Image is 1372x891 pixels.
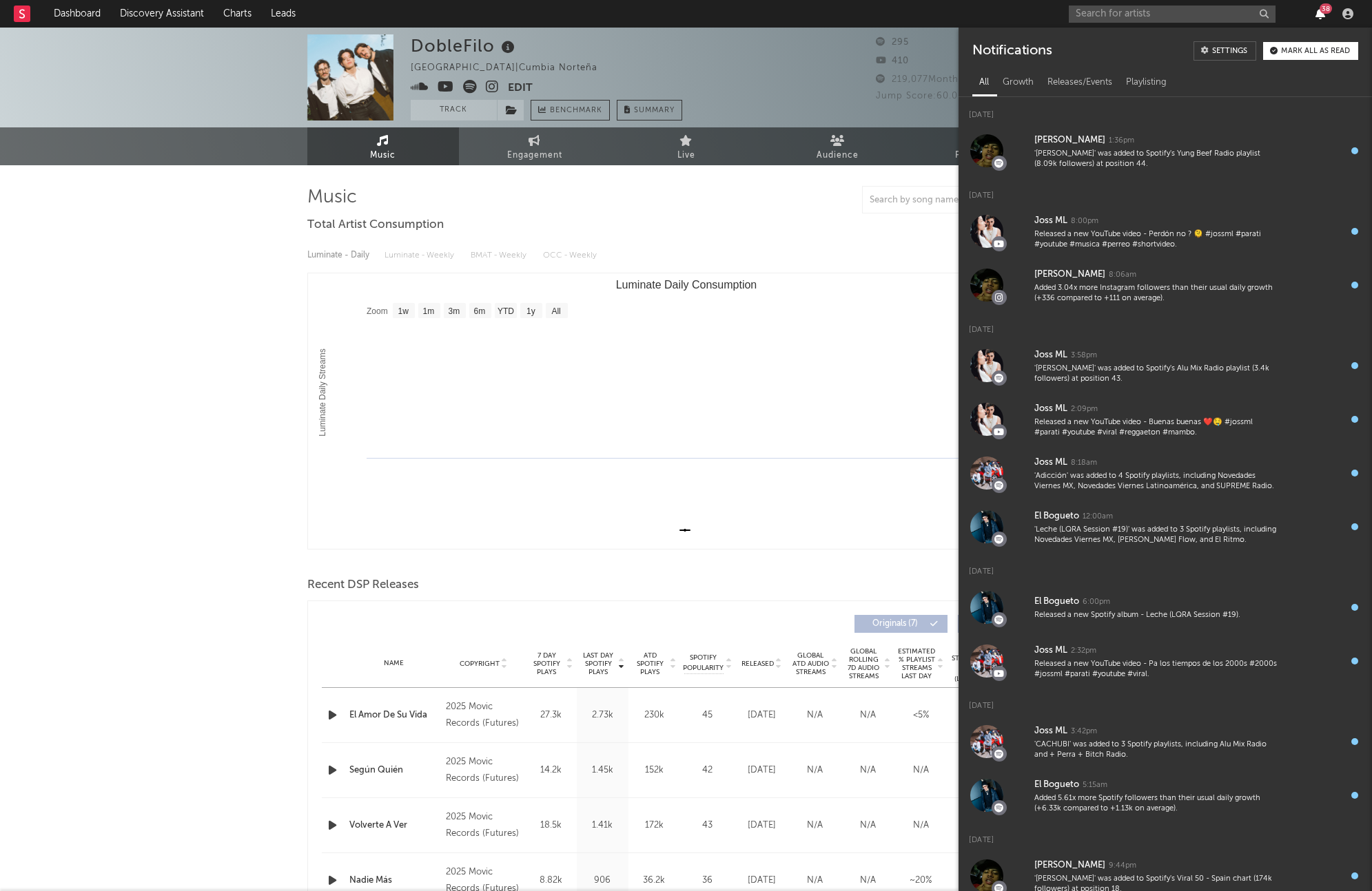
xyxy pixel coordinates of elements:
[1034,454,1067,471] div: Joss ML
[792,819,838,832] div: N/A
[529,764,573,777] div: 14.2k
[411,100,497,120] button: Track
[1034,777,1079,793] div: El Bogueto
[349,709,440,722] a: El Amor De Su Vida
[1034,525,1277,546] div: 'Leche (LQRA Session #19)' was added to 3 Spotify playlists, including Novedades Viernes MX, [PER...
[1320,3,1332,14] div: 38
[460,660,500,668] span: Copyright
[1034,401,1067,417] div: Joss ML
[526,306,535,316] text: 1y
[959,768,1372,822] a: El Bogueto5:15amAdded 5.61x more Spotify followers than their usual daily growth (+6.33k compared...
[508,80,533,97] button: Edit
[529,709,573,722] div: 27.3k
[349,658,440,669] div: Name
[817,147,859,164] span: Audience
[1034,229,1277,251] div: Released a new YouTube video - Perdón no ? 🫠 #jossml #parati #youtube #musica #perreo #shortvideo.
[959,634,1372,688] a: Joss ML2:32pmReleased a new YouTube video - Pa los tiempos de los 2000s #2000s #jossml #parati #y...
[529,874,573,888] div: 8.82k
[876,75,1012,84] span: 219,077 Monthly Listeners
[1071,458,1097,468] div: 8:18am
[876,56,909,65] span: 410
[349,764,440,777] a: Según Quién
[531,100,610,120] a: Benchmark
[739,874,785,888] div: [DATE]
[580,874,625,888] div: 906
[1212,48,1247,55] div: Settings
[1034,213,1067,229] div: Joss ML
[1083,512,1113,522] div: 12:00am
[959,446,1372,500] a: Joss ML8:18am'Adicción' was added to 4 Spotify playlists, including Novedades Viernes MX, Novedad...
[959,580,1372,634] a: El Bogueto6:00pmReleased a new Spotify album - Leche (LQRA Session #19).
[1034,149,1277,170] div: '[PERSON_NAME]' was added to Spotify's Yung Beef Radio playlist (8.09k followers) at position 44.
[1034,347,1067,364] div: Joss ML
[1071,404,1098,415] div: 2:09pm
[580,764,625,777] div: 1.45k
[1083,780,1107,790] div: 5:15am
[307,577,419,594] span: Recent DSP Releases
[739,819,785,832] div: [DATE]
[1034,594,1079,610] div: El Bogueto
[684,764,732,777] div: 42
[739,709,785,722] div: [DATE]
[1034,471,1277,492] div: 'Adicción' was added to 4 Spotify playlists, including Novedades Viernes MX, Novedades Viernes La...
[632,764,677,777] div: 152k
[1109,136,1134,146] div: 1:36pm
[1034,364,1277,385] div: '[PERSON_NAME]' was added to Spotify's Alu Mix Radio playlist (3.4k followers) at position 43.
[863,195,1008,206] input: Search by song name or URL
[677,147,695,164] span: Live
[854,615,948,633] button: Originals(7)
[972,71,996,94] div: All
[959,822,1372,849] div: [DATE]
[1034,642,1067,659] div: Joss ML
[1263,42,1358,60] button: Mark all as read
[683,653,724,673] span: Spotify Popularity
[1034,723,1067,740] div: Joss ML
[914,127,1065,165] a: Playlists/Charts
[422,306,434,316] text: 1m
[959,124,1372,178] a: [PERSON_NAME]1:36pm'[PERSON_NAME]' was added to Spotify's Yung Beef Radio playlist (8.09k followe...
[1069,6,1276,23] input: Search for artists
[792,764,838,777] div: N/A
[898,709,944,722] div: <5%
[634,107,675,114] span: Summary
[1315,8,1325,19] button: 38
[1034,793,1277,815] div: Added 5.61x more Spotify followers than their usual daily growth (+6.33k compared to +1.13k on av...
[632,874,677,888] div: 36.2k
[959,312,1372,339] div: [DATE]
[473,306,485,316] text: 6m
[1034,132,1105,149] div: [PERSON_NAME]
[863,620,927,628] span: Originals ( 7 )
[959,715,1372,768] a: Joss ML3:42pm'CACHUBI' was added to 3 Spotify playlists, including Alu Mix Radio and + Perra + Bi...
[370,147,396,164] span: Music
[617,100,682,120] button: Summary
[1119,71,1174,94] div: Playlisting
[959,339,1372,392] a: Joss ML3:58pm'[PERSON_NAME]' was added to Spotify's Alu Mix Radio playlist (3.4k followers) at po...
[367,306,388,316] text: Zoom
[632,709,677,722] div: 230k
[1034,417,1277,439] div: Released a new YouTube video - Buenas buenas ❤️🤤 #jossml #parati #youtube #viral #reggaeton #mambo.
[898,819,944,832] div: N/A
[459,127,611,165] a: Engagement
[507,147,562,164] span: Engagement
[684,709,732,722] div: 45
[307,127,459,165] a: Music
[398,306,409,316] text: 1w
[958,615,1051,633] button: Features(0)
[684,874,732,888] div: 36
[349,874,440,888] a: Nadie Más
[959,688,1372,715] div: [DATE]
[1281,48,1350,55] div: Mark all as read
[529,819,573,832] div: 18.5k
[898,764,944,777] div: N/A
[1109,270,1136,280] div: 8:06am
[580,651,617,676] span: Last Day Spotify Plays
[1083,597,1110,607] div: 6:00pm
[1034,857,1105,874] div: [PERSON_NAME]
[996,71,1041,94] div: Growth
[349,819,440,832] a: Volverte A Ver
[615,279,757,291] text: Luminate Daily Consumption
